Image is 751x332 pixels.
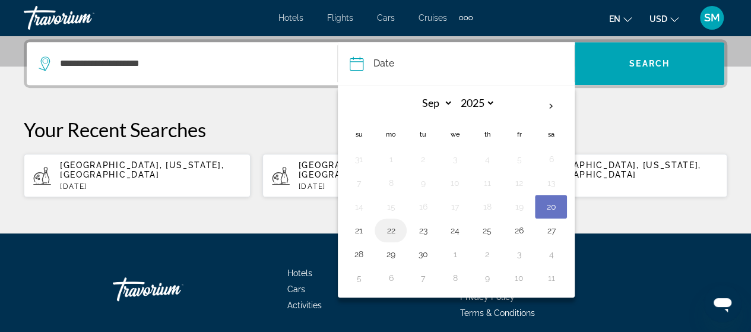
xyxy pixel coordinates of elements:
[327,13,353,23] a: Flights
[704,12,720,24] span: SM
[349,270,368,286] button: Day 5
[350,42,573,85] button: Date
[349,198,368,215] button: Day 14
[541,198,560,215] button: Day 20
[477,246,496,263] button: Day 2
[24,2,142,33] a: Travorium
[477,222,496,239] button: Day 25
[457,93,495,113] select: Select year
[413,175,432,191] button: Day 9
[381,198,400,215] button: Day 15
[537,182,718,191] p: [DATE]
[609,10,632,27] button: Change language
[413,151,432,167] button: Day 2
[696,5,727,30] button: User Menu
[649,14,667,24] span: USD
[445,246,464,263] button: Day 1
[278,13,303,23] a: Hotels
[413,246,432,263] button: Day 30
[541,270,560,286] button: Day 11
[377,13,395,23] a: Cars
[299,182,480,191] p: [DATE]
[349,246,368,263] button: Day 28
[575,42,724,85] button: Search
[381,222,400,239] button: Day 22
[541,222,560,239] button: Day 27
[509,222,528,239] button: Day 26
[381,270,400,286] button: Day 6
[349,222,368,239] button: Day 21
[629,59,670,68] span: Search
[413,270,432,286] button: Day 7
[509,246,528,263] button: Day 3
[419,13,447,23] a: Cruises
[113,271,232,307] a: Travorium
[24,153,251,198] button: [GEOGRAPHIC_DATA], [US_STATE], [GEOGRAPHIC_DATA][DATE]
[649,10,679,27] button: Change currency
[299,160,462,179] span: [GEOGRAPHIC_DATA], [US_STATE], [GEOGRAPHIC_DATA]
[609,14,620,24] span: en
[445,175,464,191] button: Day 10
[413,222,432,239] button: Day 23
[381,175,400,191] button: Day 8
[509,270,528,286] button: Day 10
[460,308,535,318] a: Terms & Conditions
[287,301,322,310] a: Activities
[445,198,464,215] button: Day 17
[477,270,496,286] button: Day 9
[509,151,528,167] button: Day 5
[477,175,496,191] button: Day 11
[537,160,701,179] span: [GEOGRAPHIC_DATA], [US_STATE], [GEOGRAPHIC_DATA]
[381,246,400,263] button: Day 29
[445,270,464,286] button: Day 8
[500,153,727,198] button: [GEOGRAPHIC_DATA], [US_STATE], [GEOGRAPHIC_DATA][DATE]
[262,153,489,198] button: [GEOGRAPHIC_DATA], [US_STATE], [GEOGRAPHIC_DATA][DATE]
[414,93,453,113] select: Select month
[349,151,368,167] button: Day 31
[445,222,464,239] button: Day 24
[24,118,727,141] p: Your Recent Searches
[27,42,724,85] div: Search widget
[477,198,496,215] button: Day 18
[445,151,464,167] button: Day 3
[459,8,473,27] button: Extra navigation items
[477,151,496,167] button: Day 4
[287,268,312,278] a: Hotels
[509,175,528,191] button: Day 12
[541,151,560,167] button: Day 6
[287,284,305,294] a: Cars
[381,151,400,167] button: Day 1
[413,198,432,215] button: Day 16
[60,182,241,191] p: [DATE]
[509,198,528,215] button: Day 19
[60,160,224,179] span: [GEOGRAPHIC_DATA], [US_STATE], [GEOGRAPHIC_DATA]
[541,175,560,191] button: Day 13
[541,246,560,263] button: Day 4
[704,284,742,322] iframe: Button to launch messaging window
[535,93,567,120] button: Next month
[349,175,368,191] button: Day 7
